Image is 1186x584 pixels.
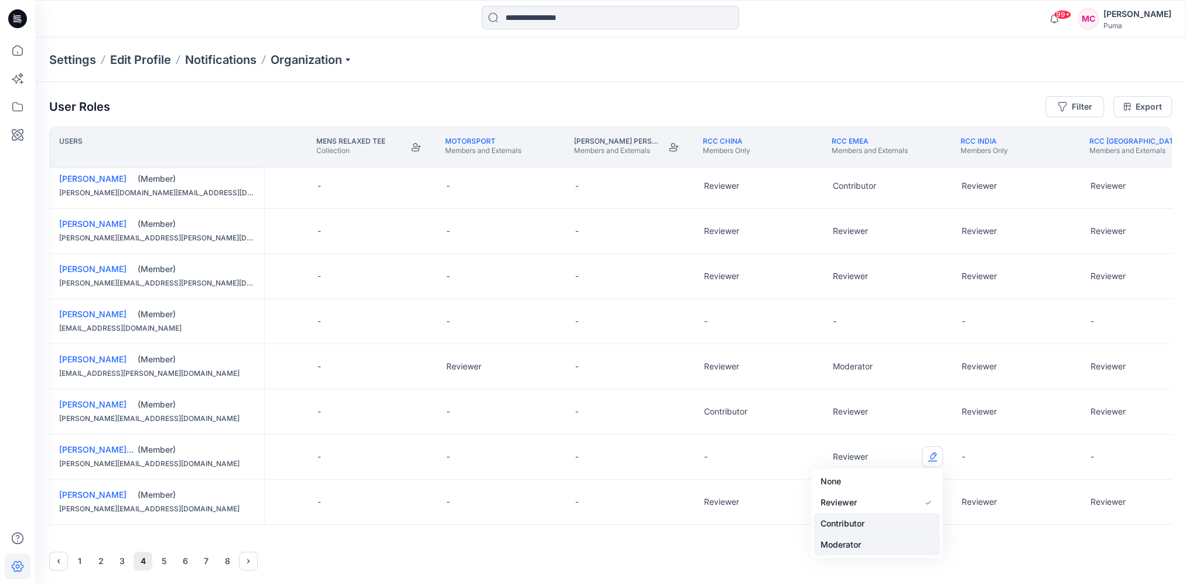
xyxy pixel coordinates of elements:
[833,225,868,237] p: Reviewer
[1089,146,1181,155] p: Members and Externals
[833,270,868,282] p: Reviewer
[575,180,579,192] p: -
[110,52,171,68] a: Edit Profile
[112,552,131,571] button: 3
[446,180,450,192] p: -
[962,225,997,237] p: Reviewer
[317,180,321,192] p: -
[1091,406,1126,417] p: Reviewer
[962,406,997,417] p: Reviewer
[962,315,965,327] p: -
[49,100,110,114] p: User Roles
[155,552,173,571] button: 5
[833,451,868,463] p: Reviewer
[446,406,450,417] p: -
[704,361,739,372] p: Reviewer
[575,361,579,372] p: -
[833,180,876,192] p: Contributor
[316,146,385,155] p: Collection
[446,451,450,463] p: -
[1078,8,1099,29] div: MC
[59,490,127,500] a: [PERSON_NAME]
[704,180,739,192] p: Reviewer
[445,137,495,145] a: Motorsport
[317,225,321,237] p: -
[59,354,127,364] a: [PERSON_NAME]
[574,137,658,146] p: [PERSON_NAME] Personal Zone
[138,399,255,410] div: (Member)
[317,361,321,372] p: -
[59,309,127,319] a: [PERSON_NAME]
[574,146,658,155] p: Members and Externals
[814,492,940,513] button: Reviewer
[1091,451,1094,463] p: -
[59,277,255,289] div: [PERSON_NAME][EMAIL_ADDRESS][PERSON_NAME][DOMAIN_NAME]
[962,451,965,463] p: -
[91,552,110,571] button: 2
[704,406,747,417] p: Contributor
[962,361,997,372] p: Reviewer
[59,503,255,515] div: [PERSON_NAME][EMAIL_ADDRESS][DOMAIN_NAME]
[663,137,684,158] button: Join
[446,496,450,508] p: -
[59,458,255,470] div: [PERSON_NAME][EMAIL_ADDRESS][DOMAIN_NAME]
[575,270,579,282] p: -
[317,451,321,463] p: -
[138,173,255,185] div: (Member)
[59,413,255,425] div: [PERSON_NAME][EMAIL_ADDRESS][DOMAIN_NAME]
[59,264,127,274] a: [PERSON_NAME]
[575,225,579,237] p: -
[1113,96,1172,117] a: Export
[1091,361,1126,372] p: Reviewer
[832,146,908,155] p: Members and Externals
[1091,315,1094,327] p: -
[832,137,869,145] a: RCC EMEA
[703,146,750,155] p: Members Only
[138,218,255,230] div: (Member)
[833,315,836,327] p: -
[833,361,873,372] p: Moderator
[317,315,321,327] p: -
[59,187,255,199] div: [PERSON_NAME][DOMAIN_NAME][EMAIL_ADDRESS][DOMAIN_NAME]
[138,308,255,320] div: (Member)
[317,406,321,417] p: -
[185,52,257,68] p: Notifications
[59,219,127,229] a: [PERSON_NAME]
[704,225,739,237] p: Reviewer
[575,451,579,463] p: -
[59,444,163,454] a: [PERSON_NAME] Falguere
[704,496,739,508] p: Reviewer
[1091,496,1126,508] p: Reviewer
[1054,10,1071,19] span: 99+
[703,137,743,145] a: RCC China
[49,52,96,68] p: Settings
[1103,7,1171,21] div: [PERSON_NAME]
[961,137,997,145] a: RCC India
[961,146,1008,155] p: Members Only
[70,552,89,571] button: 1
[59,322,255,334] div: [EMAIL_ADDRESS][DOMAIN_NAME]
[962,496,997,508] p: Reviewer
[962,180,997,192] p: Reviewer
[317,496,321,508] p: -
[814,513,940,534] button: Contributor
[962,270,997,282] p: Reviewer
[59,368,255,379] div: [EMAIL_ADDRESS][PERSON_NAME][DOMAIN_NAME]
[446,315,450,327] p: -
[316,137,385,146] p: Mens relaxed tee
[575,496,579,508] p: -
[446,361,481,372] p: Reviewer
[446,270,450,282] p: -
[176,552,194,571] button: 6
[218,552,237,571] button: 8
[1091,225,1126,237] p: Reviewer
[1103,21,1171,30] div: Puma
[59,232,255,244] div: [PERSON_NAME][EMAIL_ADDRESS][PERSON_NAME][DOMAIN_NAME]
[405,137,426,158] button: Join
[59,174,127,184] a: [PERSON_NAME]
[814,534,940,555] button: Moderator
[704,451,708,463] p: -
[814,471,940,492] button: None
[922,446,943,467] button: Edit Role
